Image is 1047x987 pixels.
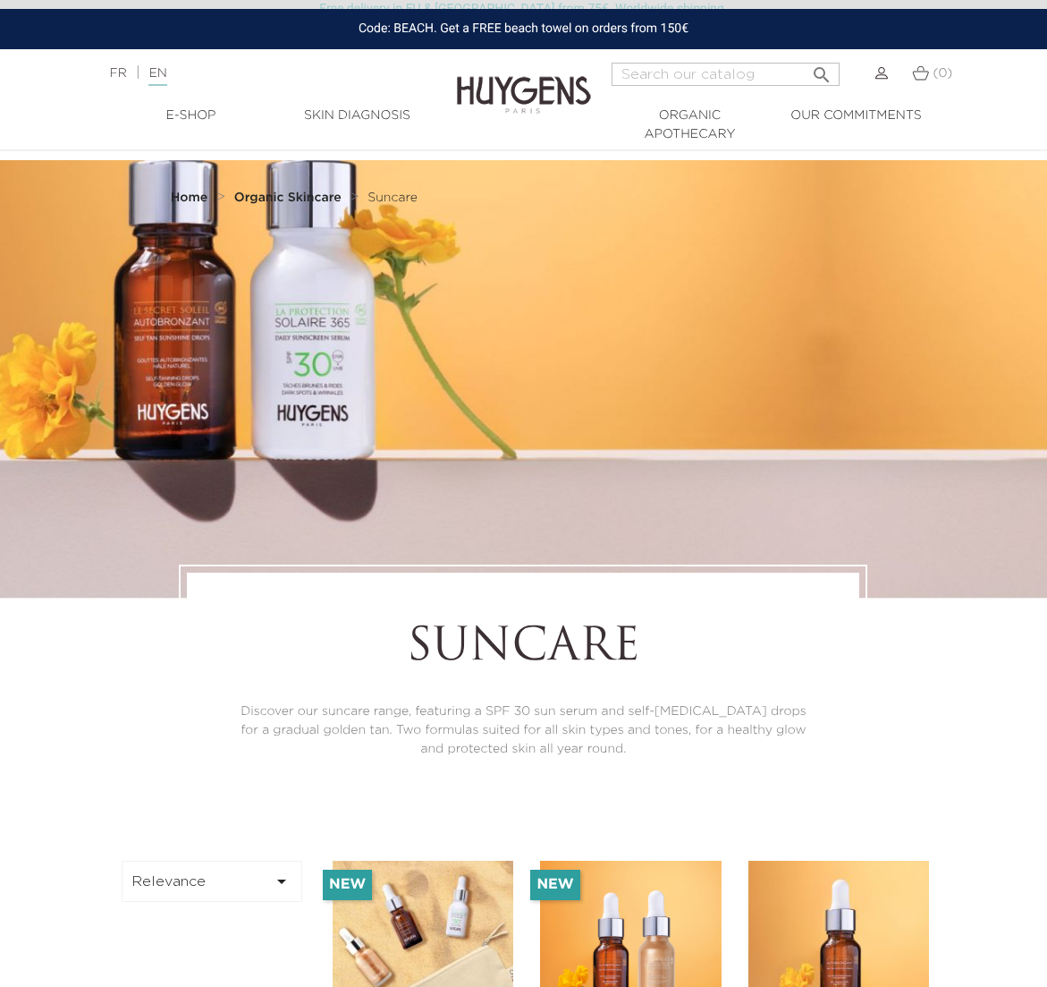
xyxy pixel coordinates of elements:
a: Organic Skincare [234,191,346,205]
a: Home [171,191,212,205]
strong: Organic Skincare [234,191,342,204]
button:  [806,57,838,81]
a: E-Shop [108,106,274,125]
img: Huygens [457,47,591,116]
a: FR [110,67,127,80]
i:  [271,871,292,892]
li: New [530,870,579,900]
span: (0) [933,67,952,80]
input: Search [612,63,840,86]
h1: Suncare [236,622,810,676]
a: Organic Apothecary [607,106,773,144]
i:  [811,59,832,81]
button: Relevance [122,861,303,902]
a: EN [148,67,166,86]
strong: Home [171,191,208,204]
p: Discover our suncare range, featuring a SPF 30 sun serum and self-[MEDICAL_DATA] drops for a grad... [236,702,810,759]
div: | [101,63,423,84]
li: New [323,870,372,900]
a: Suncare [367,191,418,205]
a: Skin Diagnosis [274,106,441,125]
a: Our commitments [773,106,940,125]
span: Suncare [367,191,418,204]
